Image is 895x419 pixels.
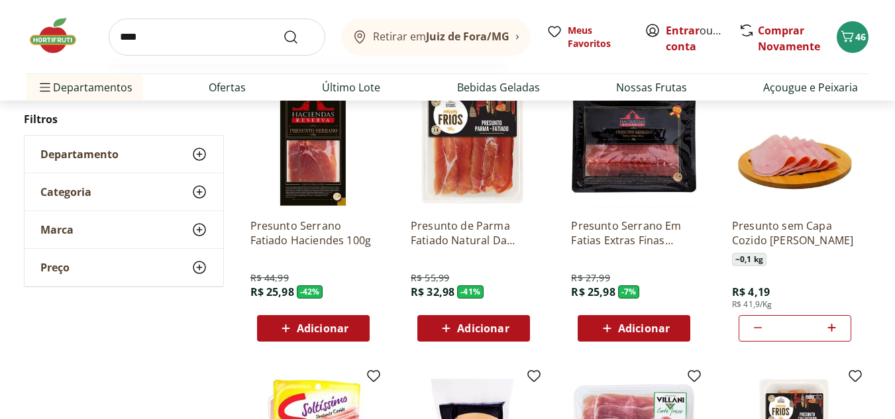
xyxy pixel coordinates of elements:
[837,21,869,53] button: Carrinho
[763,79,858,95] a: Açougue e Peixaria
[457,79,540,95] a: Bebidas Geladas
[426,29,509,44] b: Juiz de Fora/MG
[297,285,323,299] span: - 42 %
[618,285,640,299] span: - 7 %
[732,285,770,299] span: R$ 4,19
[24,106,224,132] h2: Filtros
[109,19,325,56] input: search
[25,173,223,210] button: Categoria
[25,249,223,286] button: Preço
[571,285,615,299] span: R$ 25,98
[568,24,629,50] span: Meus Favoritos
[250,82,376,208] img: Presunto Serrano Fatiado Haciendes 100g
[250,271,289,285] span: R$ 44,99
[257,315,370,342] button: Adicionar
[373,30,509,42] span: Retirar em
[571,218,697,248] a: Presunto Serrano Em Fatias Extras Finas Haciendas Reserva Pacote 100G
[25,136,223,173] button: Departamento
[40,185,91,199] span: Categoria
[411,218,537,248] a: Presunto de Parma Fatiado Natural Da Terra 100g
[341,19,531,56] button: Retirar emJuiz de Fora/MG
[26,16,93,56] img: Hortifruti
[571,271,609,285] span: R$ 27,99
[40,148,119,161] span: Departamento
[855,30,866,43] span: 46
[411,271,449,285] span: R$ 55,99
[457,285,484,299] span: - 41 %
[732,218,858,248] a: Presunto sem Capa Cozido [PERSON_NAME]
[417,315,530,342] button: Adicionar
[457,323,509,334] span: Adicionar
[666,23,739,54] a: Criar conta
[732,299,772,310] span: R$ 41,9/Kg
[666,23,700,38] a: Entrar
[322,79,380,95] a: Último Lote
[578,315,690,342] button: Adicionar
[666,23,725,54] span: ou
[40,261,70,274] span: Preço
[411,82,537,208] img: Presunto de Parma Fatiado Natural Da Terra 100g
[37,71,132,103] span: Departamentos
[758,23,820,54] a: Comprar Novamente
[732,82,858,208] img: Presunto sem Capa Cozido Fatiado Sadia
[37,71,53,103] button: Menu
[297,323,348,334] span: Adicionar
[618,323,670,334] span: Adicionar
[209,79,246,95] a: Ofertas
[40,223,74,236] span: Marca
[250,218,376,248] a: Presunto Serrano Fatiado Haciendes 100g
[571,82,697,208] img: Presunto Serrano Em Fatias Extras Finas Haciendas Reserva Pacote 100G
[547,24,629,50] a: Meus Favoritos
[732,253,766,266] span: ~ 0,1 kg
[250,285,294,299] span: R$ 25,98
[616,79,687,95] a: Nossas Frutas
[411,285,454,299] span: R$ 32,98
[283,29,315,45] button: Submit Search
[25,211,223,248] button: Marca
